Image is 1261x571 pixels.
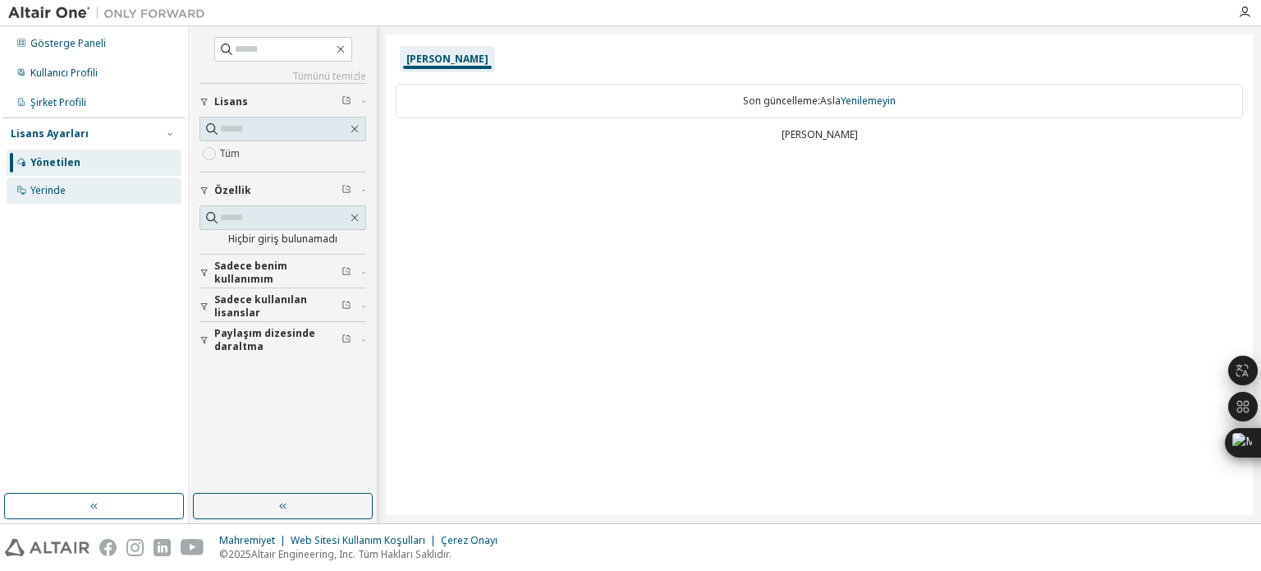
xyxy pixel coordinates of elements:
[199,173,366,209] button: Özellik
[228,547,251,561] font: 2025
[5,539,89,556] img: altair_logo.svg
[342,266,351,279] span: Filtreyi temizle
[820,94,841,108] font: Asla
[406,52,488,66] font: [PERSON_NAME]
[441,533,498,547] font: Çerez Onayı
[214,292,307,320] font: Sadece kullanılan lisanslar
[841,94,896,108] font: Yenilemeyin
[30,36,106,50] font: Gösterge Paneli
[99,539,117,556] img: facebook.svg
[199,255,366,291] button: Sadece benim kullanımım
[199,322,366,358] button: Paylaşım dizesinde daraltma
[154,539,171,556] img: linkedin.svg
[214,326,315,353] font: Paylaşım dizesinde daraltma
[743,94,820,108] font: Son güncelleme:
[342,95,351,108] span: Filtreyi temizle
[126,539,144,556] img: instagram.svg
[251,547,452,561] font: Altair Engineering, Inc. Tüm Hakları Saklıdır.
[214,94,248,108] font: Lisans
[30,95,86,109] font: Şirket Profili
[342,184,351,197] span: Filtreyi temizle
[30,183,66,197] font: Yerinde
[181,539,204,556] img: youtube.svg
[292,69,366,83] font: Tümünü temizle
[30,155,80,169] font: Yönetilen
[342,334,351,347] span: Filtreyi temizle
[228,232,337,246] font: Hiçbir giriş bulunamadı
[342,300,351,313] span: Filtreyi temizle
[199,288,366,325] button: Sadece kullanılan lisanslar
[219,533,275,547] font: Mahremiyet
[214,183,251,197] font: Özellik
[8,5,213,21] img: Altair Bir
[291,533,425,547] font: Web Sitesi Kullanım Koşulları
[11,127,89,140] font: Lisans Ayarları
[219,146,240,160] font: Tüm
[30,66,98,80] font: Kullanıcı Profili
[782,127,858,141] font: [PERSON_NAME]
[214,259,287,286] font: Sadece benim kullanımım
[199,84,366,120] button: Lisans
[219,547,228,561] font: ©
